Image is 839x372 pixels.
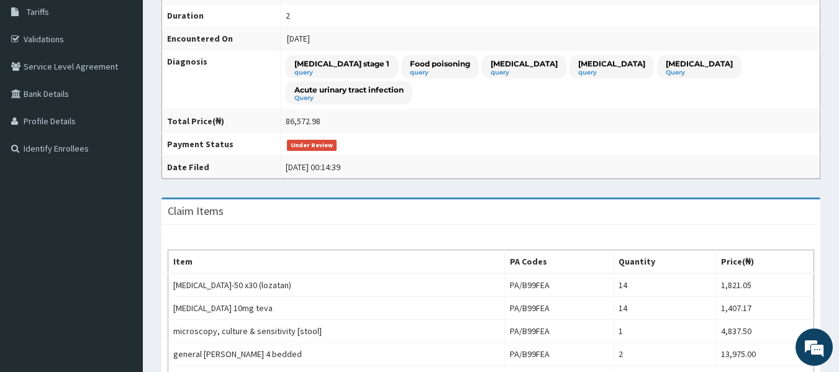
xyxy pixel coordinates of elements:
[162,50,281,110] th: Diagnosis
[491,70,558,76] small: query
[715,297,814,320] td: 1,407.17
[504,250,614,274] th: PA Codes
[162,156,281,179] th: Date Filed
[578,58,645,69] p: [MEDICAL_DATA]
[287,140,337,151] span: Under Review
[168,206,224,217] h3: Claim Items
[504,297,614,320] td: PA/B99FEA
[715,343,814,366] td: 13,975.00
[162,4,281,27] th: Duration
[168,273,505,297] td: [MEDICAL_DATA]-50 x30 (lozatan)
[614,250,716,274] th: Quantity
[294,70,389,76] small: query
[504,343,614,366] td: PA/B99FEA
[410,70,470,76] small: query
[168,343,505,366] td: general [PERSON_NAME] 4 bedded
[614,320,716,343] td: 1
[286,9,290,22] div: 2
[286,115,320,127] div: 86,572.98
[666,70,733,76] small: Query
[504,320,614,343] td: PA/B99FEA
[168,297,505,320] td: [MEDICAL_DATA] 10mg teva
[504,273,614,297] td: PA/B99FEA
[491,58,558,69] p: [MEDICAL_DATA]
[614,273,716,297] td: 14
[578,70,645,76] small: query
[286,161,340,173] div: [DATE] 00:14:39
[162,133,281,156] th: Payment Status
[410,58,470,69] p: Food poisoning
[27,6,49,17] span: Tariffs
[168,250,505,274] th: Item
[715,320,814,343] td: 4,837.50
[666,58,733,69] p: [MEDICAL_DATA]
[294,84,404,95] p: Acute urinary tract infection
[162,27,281,50] th: Encountered On
[715,273,814,297] td: 1,821.05
[162,110,281,133] th: Total Price(₦)
[168,320,505,343] td: microscopy, culture & sensitivity [stool]
[294,95,404,101] small: Query
[294,58,389,69] p: [MEDICAL_DATA] stage 1
[614,297,716,320] td: 14
[614,343,716,366] td: 2
[287,33,310,44] span: [DATE]
[715,250,814,274] th: Price(₦)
